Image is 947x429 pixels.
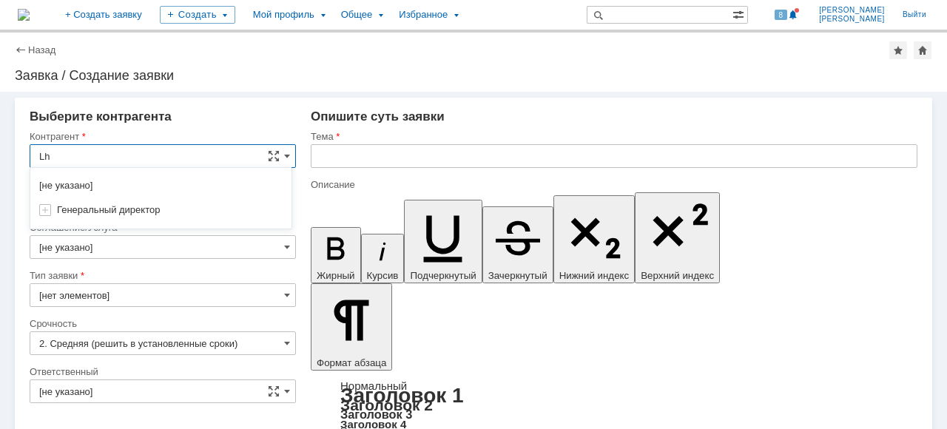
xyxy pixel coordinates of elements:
[732,7,747,21] span: Расширенный поиск
[317,270,355,281] span: Жирный
[367,270,399,281] span: Курсив
[311,227,361,283] button: Жирный
[311,283,392,371] button: Формат абзаца
[482,206,553,283] button: Зачеркнутый
[311,109,445,124] span: Опишите суть заявки
[30,109,172,124] span: Выберите контрагента
[30,223,293,232] div: Соглашение/Услуга
[559,270,630,281] span: Нижний индекс
[311,132,914,141] div: Тема
[488,270,547,281] span: Зачеркнутый
[15,68,932,83] div: Заявка / Создание заявки
[30,319,293,328] div: Срочность
[819,15,885,24] span: [PERSON_NAME]
[361,234,405,283] button: Курсив
[18,9,30,21] a: Перейти на домашнюю страницу
[18,9,30,21] img: logo
[30,271,293,280] div: Тип заявки
[410,270,476,281] span: Подчеркнутый
[30,367,293,376] div: Ответственный
[57,204,160,215] span: Генеральный директор
[340,396,433,413] a: Заголовок 2
[28,44,55,55] a: Назад
[30,132,293,141] div: Контрагент
[635,192,720,283] button: Верхний индекс
[641,270,714,281] span: Верхний индекс
[317,357,386,368] span: Формат абзаца
[914,41,931,59] div: Сделать домашней страницей
[268,385,280,397] span: Сложная форма
[819,6,885,15] span: [PERSON_NAME]
[775,10,788,20] span: 8
[553,195,636,283] button: Нижний индекс
[404,200,482,283] button: Подчеркнутый
[340,384,464,407] a: Заголовок 1
[340,379,407,392] a: Нормальный
[39,180,92,191] span: [не указано]
[160,6,235,24] div: Создать
[39,204,51,216] img: clear.cache.gif
[889,41,907,59] div: Добавить в избранное
[340,408,412,421] a: Заголовок 3
[268,150,280,162] span: Сложная форма
[311,180,914,189] div: Описание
